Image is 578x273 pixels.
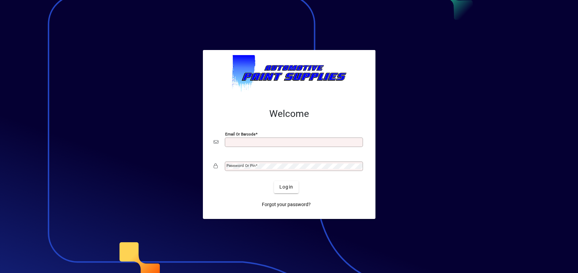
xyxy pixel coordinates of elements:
mat-label: Email or Barcode [225,131,255,136]
a: Forgot your password? [259,199,313,211]
span: Forgot your password? [262,201,311,208]
button: Login [274,181,299,193]
span: Login [279,183,293,191]
h2: Welcome [214,108,365,120]
mat-label: Password or Pin [226,163,255,168]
